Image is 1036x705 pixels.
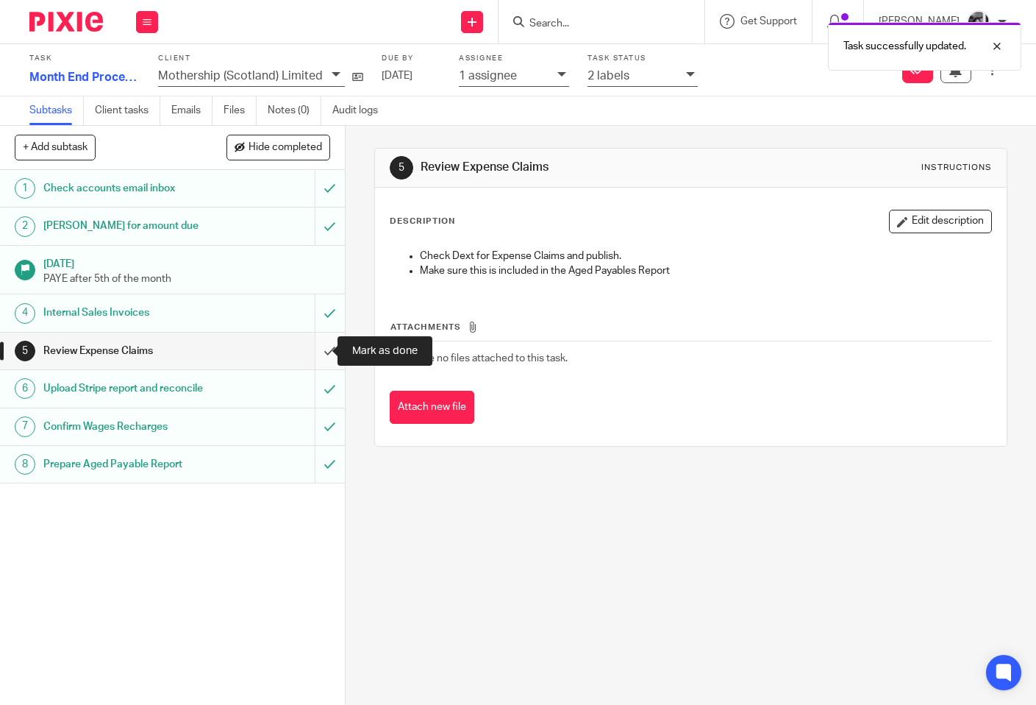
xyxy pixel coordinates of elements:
div: 5 [15,341,35,361]
button: Attach new file [390,391,474,424]
a: Subtasks [29,96,84,125]
div: 5 [390,156,413,180]
p: Task successfully updated. [843,39,966,54]
div: 2 [15,216,35,237]
h1: Internal Sales Invoices [43,302,215,324]
p: 2 labels [587,69,629,82]
h1: Review Expense Claims [421,160,722,175]
span: There are no files attached to this task. [390,353,568,364]
div: 1 [15,178,35,199]
h1: Prepare Aged Payable Report [43,453,215,475]
h1: [DATE] [43,253,330,272]
label: Task [29,54,140,63]
span: Hide completed [249,142,322,154]
p: Check Dext for Expense Claims and publish. [420,249,991,263]
a: Files [224,96,257,125]
span: Attachments [390,323,461,331]
h1: Upload Stripe report and reconcile [43,378,215,400]
label: Assignee [459,54,569,63]
a: Client tasks [95,96,160,125]
img: IMG_7103.jpg [967,10,990,34]
p: PAYE after 5th of the month [43,272,330,286]
a: Audit logs [332,96,389,125]
div: 4 [15,303,35,324]
div: 6 [15,378,35,399]
button: Hide completed [226,135,330,160]
a: Notes (0) [268,96,321,125]
img: Pixie [29,12,103,32]
p: Mothership (Scotland) Limited [158,69,323,82]
label: Due by [382,54,440,63]
h1: Confirm Wages Recharges [43,416,215,438]
button: + Add subtask [15,135,96,160]
h1: Review Expense Claims [43,340,215,362]
p: Description [390,216,455,227]
button: Edit description [889,210,992,233]
div: 7 [15,417,35,437]
h1: Check accounts email inbox [43,177,215,199]
span: [DATE] [382,71,412,81]
div: Instructions [921,162,992,174]
p: Make sure this is included in the Aged Payables Report [420,263,991,278]
h1: [PERSON_NAME] for amount due [43,215,215,237]
label: Client [158,54,363,63]
a: Emails [171,96,212,125]
div: 8 [15,454,35,475]
p: 1 assignee [459,69,517,82]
